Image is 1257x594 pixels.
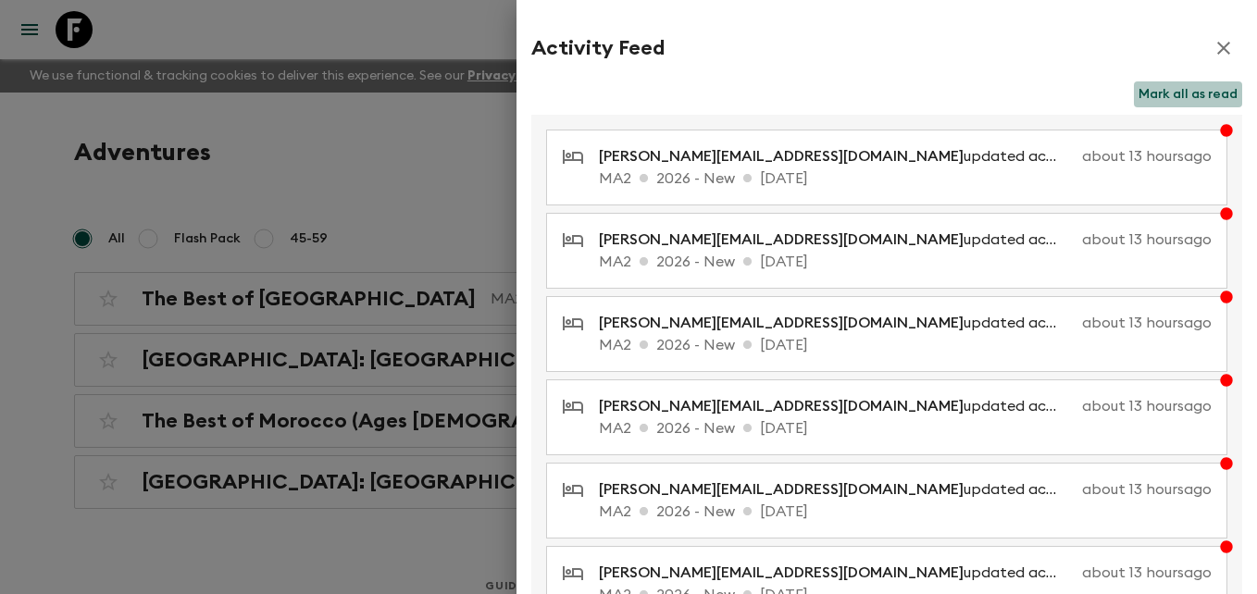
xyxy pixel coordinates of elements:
p: MA2 2026 - New [DATE] [599,501,1212,523]
p: about 13 hours ago [1082,145,1212,167]
p: updated accommodation [599,478,1075,501]
p: MA2 2026 - New [DATE] [599,417,1212,439]
button: Mark all as read [1134,81,1242,107]
p: about 13 hours ago [1082,562,1212,584]
p: MA2 2026 - New [DATE] [599,334,1212,356]
h2: Activity Feed [531,36,665,60]
span: [PERSON_NAME][EMAIL_ADDRESS][DOMAIN_NAME] [599,149,964,164]
span: [PERSON_NAME][EMAIL_ADDRESS][DOMAIN_NAME] [599,482,964,497]
span: [PERSON_NAME][EMAIL_ADDRESS][DOMAIN_NAME] [599,399,964,414]
p: updated accommodation [599,395,1075,417]
p: about 13 hours ago [1082,395,1212,417]
p: MA2 2026 - New [DATE] [599,167,1212,190]
p: updated accommodation [599,229,1075,251]
span: [PERSON_NAME][EMAIL_ADDRESS][DOMAIN_NAME] [599,316,964,330]
p: updated accommodation [599,145,1075,167]
p: about 13 hours ago [1082,229,1212,251]
p: updated accommodation [599,312,1075,334]
span: [PERSON_NAME][EMAIL_ADDRESS][DOMAIN_NAME] [599,565,964,580]
p: about 13 hours ago [1082,312,1212,334]
span: [PERSON_NAME][EMAIL_ADDRESS][DOMAIN_NAME] [599,232,964,247]
p: MA2 2026 - New [DATE] [599,251,1212,273]
p: about 13 hours ago [1082,478,1212,501]
p: updated accommodation [599,562,1075,584]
